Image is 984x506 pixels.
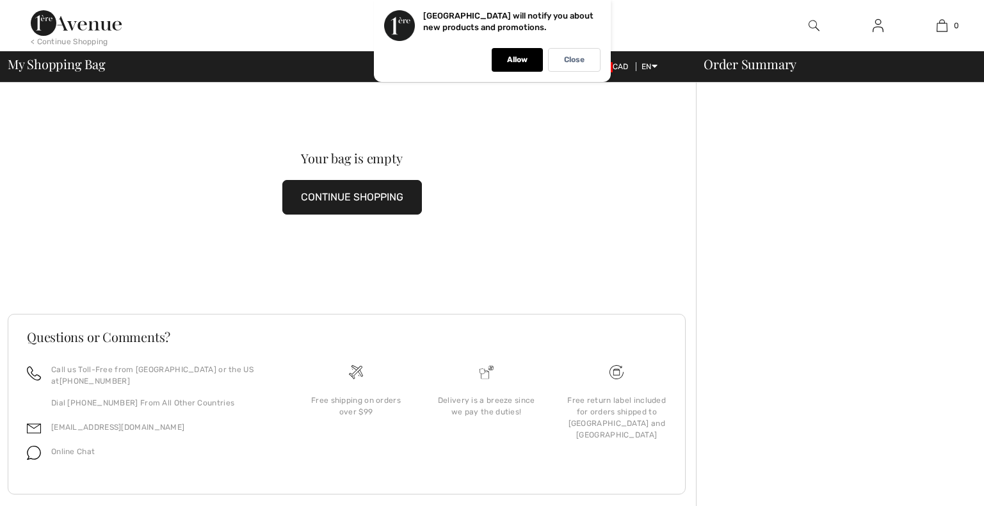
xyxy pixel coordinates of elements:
[564,55,585,65] p: Close
[31,36,108,47] div: < Continue Shopping
[954,20,959,31] span: 0
[301,395,411,418] div: Free shipping on orders over $99
[809,18,819,33] img: search the website
[641,62,657,71] span: EN
[480,365,494,379] img: Delivery is a breeze since we pay the duties!
[27,331,666,343] h3: Questions or Comments?
[688,58,976,70] div: Order Summary
[609,365,624,379] img: Free shipping on orders over $99
[27,421,41,436] img: email
[27,446,41,460] img: chat
[51,423,184,432] a: [EMAIL_ADDRESS][DOMAIN_NAME]
[937,18,948,33] img: My Bag
[873,18,883,33] img: My Info
[432,395,542,418] div: Delivery is a breeze since we pay the duties!
[592,62,634,71] span: CAD
[862,18,894,34] a: Sign In
[561,395,672,441] div: Free return label included for orders shipped to [GEOGRAPHIC_DATA] and [GEOGRAPHIC_DATA]
[31,10,122,36] img: 1ère Avenue
[507,55,528,65] p: Allow
[51,364,275,387] p: Call us Toll-Free from [GEOGRAPHIC_DATA] or the US at
[42,152,662,165] div: Your bag is empty
[910,18,973,33] a: 0
[423,11,593,32] p: [GEOGRAPHIC_DATA] will notify you about new products and promotions.
[60,377,130,386] a: [PHONE_NUMBER]
[349,365,363,379] img: Free shipping on orders over $99
[51,447,95,456] span: Online Chat
[27,366,41,380] img: call
[282,180,422,215] button: CONTINUE SHOPPING
[8,58,106,70] span: My Shopping Bag
[51,397,275,409] p: Dial [PHONE_NUMBER] From All Other Countries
